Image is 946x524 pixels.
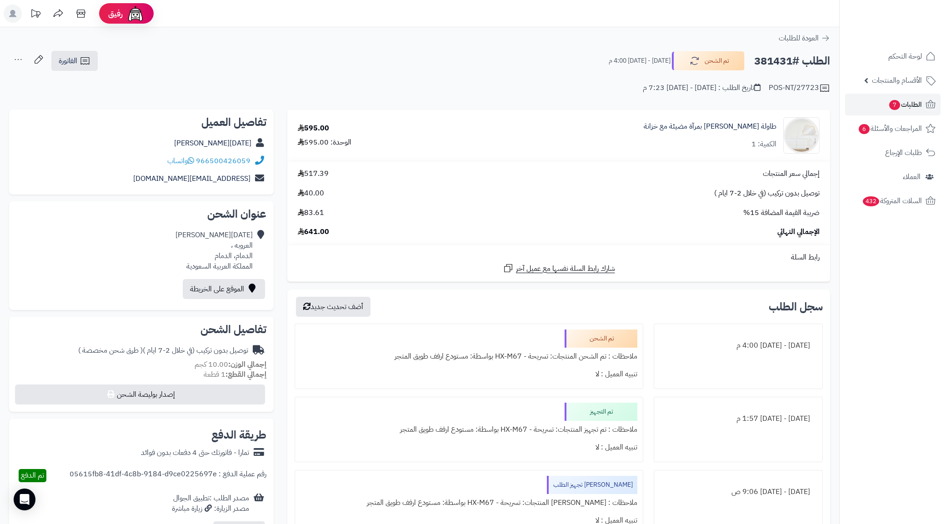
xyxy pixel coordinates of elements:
span: إجمالي سعر المنتجات [763,169,820,179]
span: 40.00 [298,188,324,199]
div: تنبيه العميل : لا [300,439,637,456]
a: السلات المتروكة432 [845,190,941,212]
a: طاولة [PERSON_NAME] بمرآة مضيئة مع خزانة [644,121,776,132]
span: الأقسام والمنتجات [872,74,922,87]
span: 641.00 [298,227,329,237]
h2: تفاصيل العميل [16,117,266,128]
a: الفاتورة [51,51,98,71]
a: العودة للطلبات [779,33,830,44]
a: تحديثات المنصة [24,5,47,25]
div: مصدر الزيارة: زيارة مباشرة [172,504,249,514]
span: 517.39 [298,169,329,179]
span: المراجعات والأسئلة [858,122,922,135]
span: العودة للطلبات [779,33,819,44]
a: المراجعات والأسئلة6 [845,118,941,140]
div: Open Intercom Messenger [14,489,35,510]
a: الطلبات7 [845,94,941,115]
div: تنبيه العميل : لا [300,365,637,383]
div: [DATE] - [DATE] 4:00 م [660,337,817,354]
span: ( طرق شحن مخصصة ) [78,345,143,356]
span: تم الدفع [21,470,44,481]
img: ai-face.png [126,5,145,23]
span: العملاء [903,170,921,183]
a: لوحة التحكم [845,45,941,67]
h2: طريقة الدفع [211,429,266,440]
h3: سجل الطلب [769,301,823,312]
span: شارك رابط السلة نفسها مع عميل آخر [516,264,615,274]
h2: تفاصيل الشحن [16,324,266,335]
span: طلبات الإرجاع [885,146,922,159]
a: 966500426059 [196,155,250,166]
span: الطلبات [888,98,922,111]
div: [DATE][PERSON_NAME] العروبه ، الدمام، الدمام المملكة العربية السعودية [175,230,253,271]
span: ضريبة القيمة المضافة 15% [743,208,820,218]
div: [DATE] - [DATE] 1:57 م [660,410,817,428]
span: الإجمالي النهائي [777,227,820,237]
a: طلبات الإرجاع [845,142,941,164]
div: ملاحظات : تم تجهيز المنتجات: تسريحة - HX-M67 بواسطة: مستودع ارفف طويق المتجر [300,421,637,439]
img: logo-2.png [884,25,937,45]
span: رفيق [108,8,123,19]
img: 1753514452-1-90x90.jpg [784,117,819,154]
div: رقم عملية الدفع : 05615fb8-41df-4c8b-9184-d9ce0225697e [70,469,266,482]
strong: إجمالي الوزن: [228,359,266,370]
div: ملاحظات : تم الشحن المنتجات: تسريحة - HX-M67 بواسطة: مستودع ارفف طويق المتجر [300,348,637,365]
span: 432 [863,196,879,206]
div: الوحدة: 595.00 [298,137,351,148]
div: مصدر الطلب :تطبيق الجوال [172,493,249,514]
div: الكمية: 1 [751,139,776,150]
span: الفاتورة [59,55,77,66]
div: [PERSON_NAME] تجهيز الطلب [547,476,637,494]
div: تاريخ الطلب : [DATE] - [DATE] 7:23 م [643,83,761,93]
div: 595.00 [298,123,329,134]
span: لوحة التحكم [888,50,922,63]
a: واتساب [167,155,194,166]
h2: عنوان الشحن [16,209,266,220]
small: 1 قطعة [204,369,266,380]
strong: إجمالي القطع: [225,369,266,380]
div: POS-NT/27723 [769,83,830,94]
button: إصدار بوليصة الشحن [15,384,265,404]
span: 7 [889,100,900,110]
div: تم الشحن [565,329,637,348]
h2: الطلب #381431 [754,52,830,70]
span: السلات المتروكة [862,195,922,207]
span: 83.61 [298,208,324,218]
span: 6 [859,124,870,134]
button: تم الشحن [672,51,745,70]
span: توصيل بدون تركيب (في خلال 2-7 ايام ) [714,188,820,199]
div: [DATE] - [DATE] 9:06 ص [660,483,817,501]
small: 10.00 كجم [195,359,266,370]
div: رابط السلة [291,252,826,263]
a: العملاء [845,166,941,188]
a: شارك رابط السلة نفسها مع عميل آخر [503,263,615,274]
a: [EMAIL_ADDRESS][DOMAIN_NAME] [133,173,250,184]
a: الموقع على الخريطة [183,279,265,299]
div: تم التجهيز [565,403,637,421]
a: [DATE][PERSON_NAME] [174,138,251,149]
div: توصيل بدون تركيب (في خلال 2-7 ايام ) [78,345,248,356]
small: [DATE] - [DATE] 4:00 م [609,56,671,65]
button: أضف تحديث جديد [296,297,370,317]
div: ملاحظات : [PERSON_NAME] المنتجات: تسريحة - HX-M67 بواسطة: مستودع ارفف طويق المتجر [300,494,637,512]
div: تمارا - فاتورتك حتى 4 دفعات بدون فوائد [141,448,249,458]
